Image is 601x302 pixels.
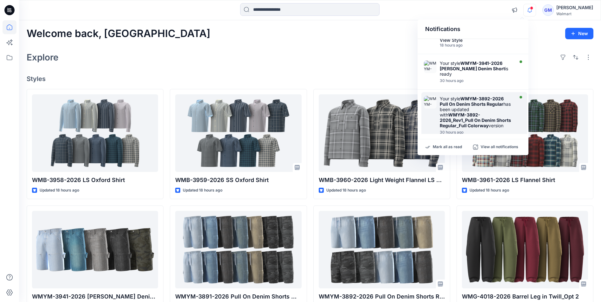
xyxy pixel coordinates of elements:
div: Walmart [556,11,593,16]
a: WMB-3960-2026 Light Weight Flannel LS Shirt [319,94,445,172]
strong: WMYM-3892-2026_Rev1_Pull On Denim Shorts Regular_Full Colorway [440,112,511,128]
div: GM [542,4,554,16]
p: WMB-3958-2026 LS Oxford Shirt [32,176,158,185]
a: WMYM-3891-2026 Pull On Denim Shorts Workwear [175,211,301,288]
div: [PERSON_NAME] [556,4,593,11]
strong: WMYM-3941-2026 [PERSON_NAME] Denim Short [440,60,505,71]
p: WMB-3960-2026 Light Weight Flannel LS Shirt [319,176,445,185]
p: Updated 18 hours ago [326,187,366,194]
p: WMYM-3941-2026 [PERSON_NAME] Denim Short [32,292,158,301]
a: WMYM-3892-2026 Pull On Denim Shorts Regular [319,211,445,288]
img: WMYM-3892-2026_Rev1_Pull On Denim Shorts Regular_Full Colorway [424,96,437,109]
h2: Welcome back, [GEOGRAPHIC_DATA] [27,28,210,40]
p: WMB-3959-2026 SS Oxford Shirt [175,176,301,185]
p: Mark all as read [433,144,462,150]
div: Friday, September 26, 2025 18:04 [440,43,513,47]
p: View all notifications [481,144,518,150]
a: WMB-3958-2026 LS Oxford Shirt [32,94,158,172]
button: New [565,28,593,39]
div: Friday, September 26, 2025 06:19 [440,130,513,135]
div: Notifications [418,20,528,39]
p: WMB-3961-2026 LS Flannel Shirt [462,176,588,185]
p: Updated 18 hours ago [470,187,509,194]
div: Friday, September 26, 2025 06:22 [440,79,513,83]
p: Updated 18 hours ago [183,187,222,194]
div: Your style is ready [440,60,513,77]
a: WMB-3959-2026 SS Oxford Shirt [175,94,301,172]
img: WMYM-3941-2026 Carpenter Denim Short_Full Colorway [424,60,437,73]
p: WMYM-3892-2026 Pull On Denim Shorts Regular [319,292,445,301]
p: WMYM-3891-2026 Pull On Denim Shorts Workwear [175,292,301,301]
p: Updated 18 hours ago [40,187,79,194]
a: WMYM-3941-2026 Carpenter Denim Short [32,211,158,288]
p: WMG-4018-2026 Barrel Leg in Twill_Opt 2 [462,292,588,301]
div: View Style [440,38,513,42]
a: WMG-4018-2026 Barrel Leg in Twill_Opt 2 [462,211,588,288]
h2: Explore [27,52,59,62]
div: Your style has been updated with version [440,96,513,128]
h4: Styles [27,75,593,83]
strong: WMYM-3892-2026 Pull On Denim Shorts Regular [440,96,504,107]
